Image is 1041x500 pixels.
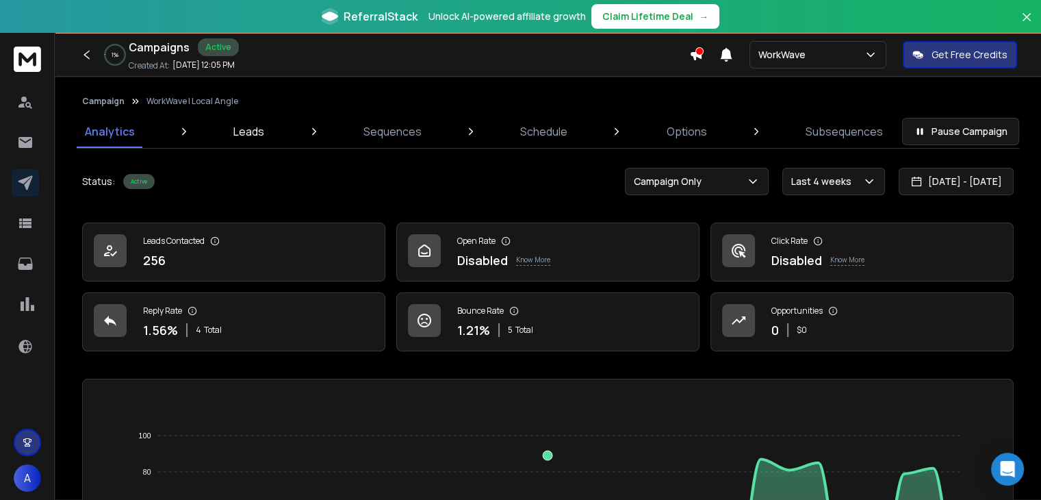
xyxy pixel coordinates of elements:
p: Created At: [129,60,170,71]
p: Know More [830,255,864,266]
p: Open Rate [457,236,496,247]
p: Disabled [771,251,822,270]
p: Analytics [85,123,135,140]
p: Options [667,123,707,140]
button: A [14,464,41,492]
tspan: 100 [139,432,151,440]
span: → [699,10,708,23]
p: $ 0 [797,325,807,336]
button: [DATE] - [DATE] [899,168,1014,195]
p: Get Free Credits [931,48,1007,62]
p: 1.56 % [143,321,178,340]
div: Open Intercom Messenger [991,453,1024,486]
a: Sequences [355,115,430,148]
p: Know More [516,255,550,266]
p: [DATE] 12:05 PM [172,60,235,71]
button: Campaign [82,96,125,107]
span: 4 [196,325,201,336]
div: Active [123,174,155,189]
span: Total [204,325,222,336]
a: Reply Rate1.56%4Total [82,292,385,351]
p: Last 4 weeks [791,175,857,188]
p: Leads Contacted [143,236,205,247]
p: Reply Rate [143,305,182,316]
p: WorkWave [758,48,811,62]
a: Subsequences [797,115,891,148]
button: Pause Campaign [902,118,1019,145]
a: Click RateDisabledKnow More [710,223,1014,282]
p: 256 [143,251,166,270]
a: Options [658,115,715,148]
p: Opportunities [771,305,823,316]
button: Claim Lifetime Deal→ [591,4,719,29]
span: ReferralStack [344,8,417,25]
p: Bounce Rate [457,305,504,316]
p: WorkWave | Local Angle [146,96,238,107]
p: Sequences [363,123,422,140]
p: Click Rate [771,236,808,247]
p: 1 % [112,51,118,59]
a: Opportunities0$0 [710,292,1014,351]
p: Schedule [520,123,567,140]
p: Unlock AI-powered affiliate growth [428,10,586,23]
a: Open RateDisabledKnow More [396,223,699,282]
button: Close banner [1018,8,1036,41]
span: 5 [508,325,513,336]
a: Schedule [512,115,576,148]
tspan: 80 [143,468,151,476]
span: Total [515,325,533,336]
p: 0 [771,321,779,340]
a: Analytics [77,115,143,148]
a: Leads Contacted256 [82,223,385,282]
a: Leads [225,115,272,148]
p: Status: [82,175,115,188]
p: Leads [233,123,264,140]
p: 1.21 % [457,321,490,340]
p: Subsequences [806,123,883,140]
h1: Campaigns [129,39,190,55]
div: Active [198,38,239,56]
a: Bounce Rate1.21%5Total [396,292,699,351]
p: Disabled [457,251,508,270]
p: Campaign Only [634,175,707,188]
button: Get Free Credits [903,41,1017,68]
